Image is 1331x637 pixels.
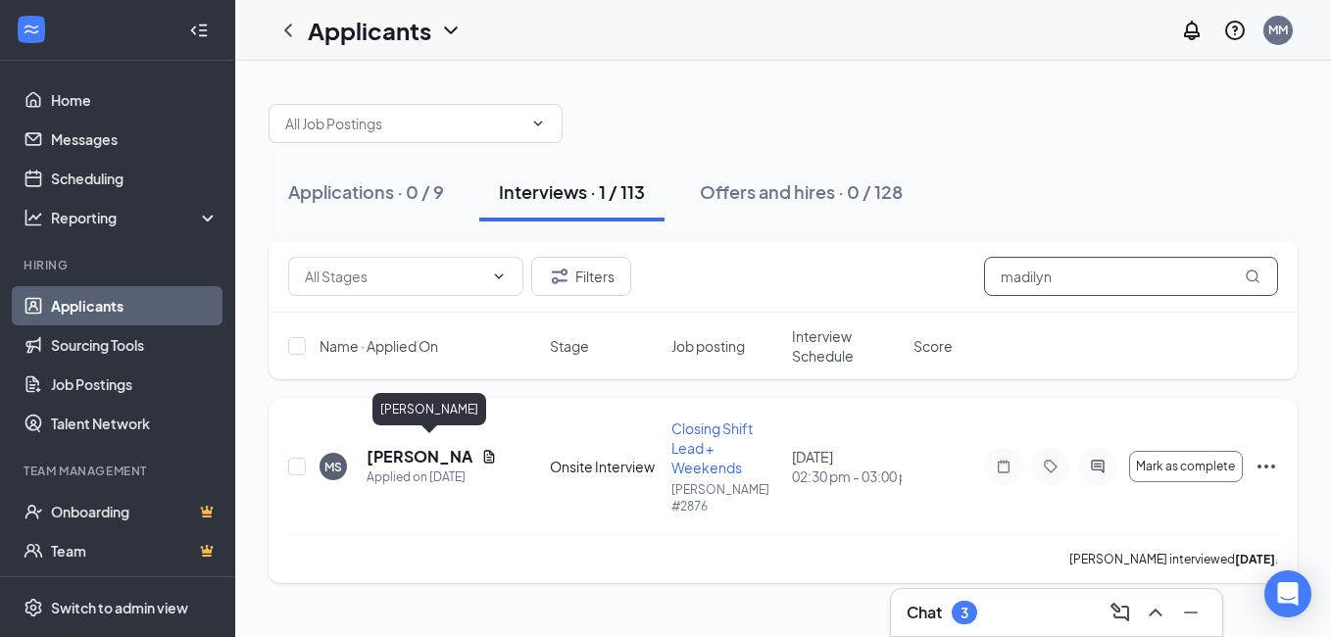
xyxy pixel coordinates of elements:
[792,466,902,486] span: 02:30 pm - 03:00 pm
[792,326,902,366] span: Interview Schedule
[1069,551,1278,567] p: [PERSON_NAME] interviewed .
[320,336,438,356] span: Name · Applied On
[51,159,219,198] a: Scheduling
[51,286,219,325] a: Applicants
[1086,459,1109,474] svg: ActiveChat
[285,113,522,134] input: All Job Postings
[51,492,219,531] a: OnboardingCrown
[288,179,444,204] div: Applications · 0 / 9
[984,257,1278,296] input: Search in interviews
[367,467,497,487] div: Applied on [DATE]
[1179,601,1203,624] svg: Minimize
[550,457,660,476] div: Onsite Interview
[308,14,431,47] h1: Applicants
[24,463,215,479] div: Team Management
[439,19,463,42] svg: ChevronDown
[671,481,781,514] p: [PERSON_NAME] #2876
[531,257,631,296] button: Filter Filters
[51,570,219,610] a: DocumentsCrown
[1039,459,1062,474] svg: Tag
[51,598,188,617] div: Switch to admin view
[189,21,209,40] svg: Collapse
[961,605,968,621] div: 3
[550,336,589,356] span: Stage
[51,325,219,365] a: Sourcing Tools
[1129,451,1243,482] button: Mark as complete
[51,365,219,404] a: Job Postings
[1180,19,1204,42] svg: Notifications
[372,393,486,425] div: [PERSON_NAME]
[1223,19,1247,42] svg: QuestionInfo
[992,459,1015,474] svg: Note
[276,19,300,42] svg: ChevronLeft
[913,336,953,356] span: Score
[324,459,342,475] div: MS
[907,602,942,623] h3: Chat
[481,449,497,465] svg: Document
[1255,455,1278,478] svg: Ellipses
[671,419,753,476] span: Closing Shift Lead + Weekends
[700,179,903,204] div: Offers and hires · 0 / 128
[1245,269,1260,284] svg: MagnifyingGlass
[51,120,219,159] a: Messages
[51,531,219,570] a: TeamCrown
[1136,460,1235,473] span: Mark as complete
[305,266,483,287] input: All Stages
[24,598,43,617] svg: Settings
[24,208,43,227] svg: Analysis
[671,336,745,356] span: Job posting
[491,269,507,284] svg: ChevronDown
[51,80,219,120] a: Home
[1140,597,1171,628] button: ChevronUp
[1105,597,1136,628] button: ComposeMessage
[792,447,902,486] div: [DATE]
[1109,601,1132,624] svg: ComposeMessage
[1175,597,1207,628] button: Minimize
[1268,22,1288,38] div: MM
[367,446,473,467] h5: [PERSON_NAME]
[1144,601,1167,624] svg: ChevronUp
[51,208,220,227] div: Reporting
[530,116,546,131] svg: ChevronDown
[1235,552,1275,566] b: [DATE]
[1264,570,1311,617] div: Open Intercom Messenger
[51,404,219,443] a: Talent Network
[22,20,41,39] svg: WorkstreamLogo
[24,257,215,273] div: Hiring
[548,265,571,288] svg: Filter
[499,179,645,204] div: Interviews · 1 / 113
